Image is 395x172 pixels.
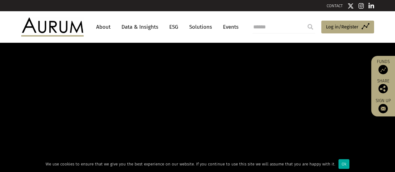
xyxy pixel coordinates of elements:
[358,3,364,9] img: Instagram icon
[338,159,349,169] div: Ok
[374,59,392,74] a: Funds
[220,21,239,33] a: Events
[378,104,388,113] img: Sign up to our newsletter
[378,65,388,74] img: Access Funds
[93,21,114,33] a: About
[166,21,181,33] a: ESG
[321,21,374,34] a: Log in/Register
[118,21,161,33] a: Data & Insights
[348,3,354,9] img: Twitter icon
[186,21,215,33] a: Solutions
[374,98,392,113] a: Sign up
[368,3,374,9] img: Linkedin icon
[374,79,392,93] div: Share
[327,3,343,8] a: CONTACT
[21,17,84,36] img: Aurum
[378,84,388,93] img: Share this post
[304,21,317,33] input: Submit
[326,23,358,31] span: Log in/Register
